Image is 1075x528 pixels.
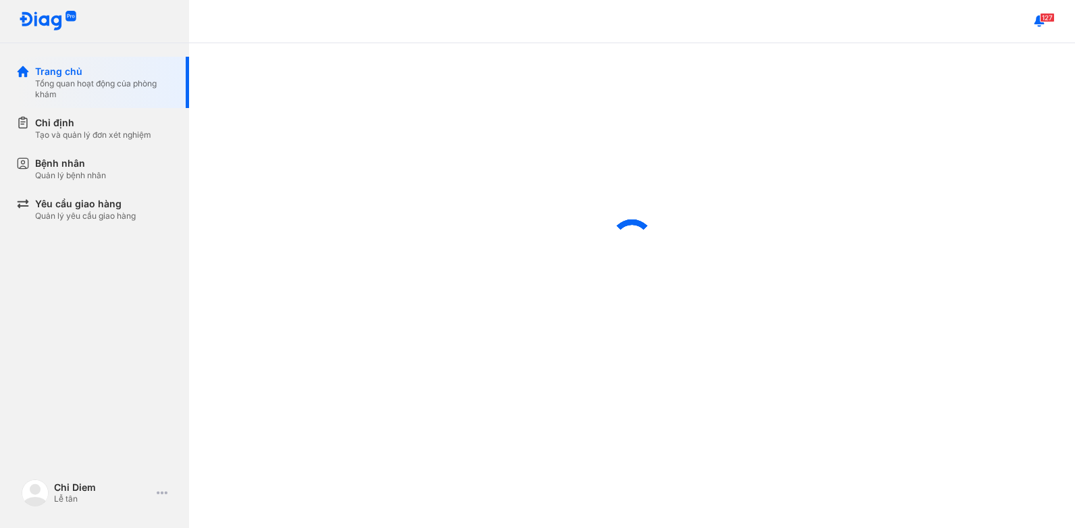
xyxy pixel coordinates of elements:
[19,11,77,32] img: logo
[54,494,151,504] div: Lễ tân
[35,116,151,130] div: Chỉ định
[22,479,49,506] img: logo
[35,78,173,100] div: Tổng quan hoạt động của phòng khám
[35,170,106,181] div: Quản lý bệnh nhân
[35,157,106,170] div: Bệnh nhân
[35,197,136,211] div: Yêu cầu giao hàng
[35,211,136,221] div: Quản lý yêu cầu giao hàng
[1040,13,1055,22] span: 127
[54,481,151,494] div: Chi Diem
[35,130,151,140] div: Tạo và quản lý đơn xét nghiệm
[35,65,173,78] div: Trang chủ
